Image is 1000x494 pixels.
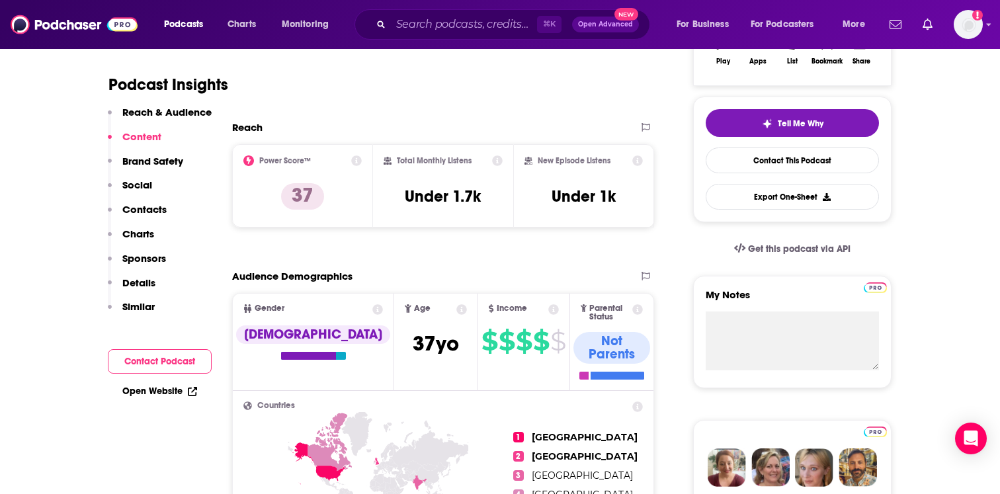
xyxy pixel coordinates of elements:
[884,13,907,36] a: Show notifications dropdown
[706,288,879,311] label: My Notes
[532,450,638,462] span: [GEOGRAPHIC_DATA]
[550,331,565,352] span: $
[775,26,810,73] button: List
[751,15,814,34] span: For Podcasters
[778,118,823,129] span: Tell Me Why
[513,470,524,481] span: 3
[397,156,472,165] h2: Total Monthly Listens
[706,147,879,173] a: Contact This Podcast
[108,252,166,276] button: Sponsors
[228,15,256,34] span: Charts
[155,14,220,35] button: open menu
[122,300,155,313] p: Similar
[533,331,549,352] span: $
[853,58,870,65] div: Share
[864,280,887,293] a: Pro website
[108,106,212,130] button: Reach & Audience
[122,252,166,265] p: Sponsors
[236,325,390,344] div: [DEMOGRAPHIC_DATA]
[367,9,663,40] div: Search podcasts, credits, & more...
[272,14,346,35] button: open menu
[281,183,324,210] p: 37
[812,58,843,65] div: Bookmark
[740,26,774,73] button: Apps
[589,304,630,321] span: Parental Status
[954,10,983,39] span: Logged in as Marketing09
[751,448,790,487] img: Barbara Profile
[108,300,155,325] button: Similar
[864,427,887,437] img: Podchaser Pro
[108,179,152,203] button: Social
[513,432,524,442] span: 1
[749,58,767,65] div: Apps
[122,227,154,240] p: Charts
[108,349,212,374] button: Contact Podcast
[864,425,887,437] a: Pro website
[122,155,183,167] p: Brand Safety
[108,75,228,95] h1: Podcast Insights
[122,276,155,289] p: Details
[845,26,879,73] button: Share
[667,14,745,35] button: open menu
[108,203,167,227] button: Contacts
[532,470,633,481] span: [GEOGRAPHIC_DATA]
[538,156,610,165] h2: New Episode Listens
[122,106,212,118] p: Reach & Audience
[499,331,515,352] span: $
[706,26,740,73] button: Play
[391,14,537,35] input: Search podcasts, credits, & more...
[864,282,887,293] img: Podchaser Pro
[255,304,284,313] span: Gender
[122,203,167,216] p: Contacts
[724,233,861,265] a: Get this podcast via API
[748,243,851,255] span: Get this podcast via API
[762,118,772,129] img: tell me why sparkle
[219,14,264,35] a: Charts
[122,130,161,143] p: Content
[708,448,746,487] img: Sydney Profile
[532,431,638,443] span: [GEOGRAPHIC_DATA]
[614,8,638,21] span: New
[122,179,152,191] p: Social
[573,332,650,364] div: Not Parents
[833,14,882,35] button: open menu
[108,130,161,155] button: Content
[787,58,798,65] div: List
[516,331,532,352] span: $
[513,451,524,462] span: 2
[572,17,639,32] button: Open AdvancedNew
[232,270,353,282] h2: Audience Demographics
[954,10,983,39] img: User Profile
[108,155,183,179] button: Brand Safety
[122,386,197,397] a: Open Website
[954,10,983,39] button: Show profile menu
[677,15,729,34] span: For Business
[716,58,730,65] div: Play
[257,401,295,410] span: Countries
[706,109,879,137] button: tell me why sparkleTell Me Why
[282,15,329,34] span: Monitoring
[414,304,431,313] span: Age
[11,12,138,37] img: Podchaser - Follow, Share and Rate Podcasts
[405,186,481,206] h3: Under 1.7k
[955,423,987,454] div: Open Intercom Messenger
[108,276,155,301] button: Details
[481,331,497,352] span: $
[259,156,311,165] h2: Power Score™
[164,15,203,34] span: Podcasts
[413,331,459,356] span: 37 yo
[497,304,527,313] span: Income
[742,14,833,35] button: open menu
[810,26,844,73] button: Bookmark
[917,13,938,36] a: Show notifications dropdown
[795,448,833,487] img: Jules Profile
[537,16,562,33] span: ⌘ K
[839,448,877,487] img: Jon Profile
[972,10,983,21] svg: Add a profile image
[108,227,154,252] button: Charts
[578,21,633,28] span: Open Advanced
[552,186,616,206] h3: Under 1k
[232,121,263,134] h2: Reach
[706,184,879,210] button: Export One-Sheet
